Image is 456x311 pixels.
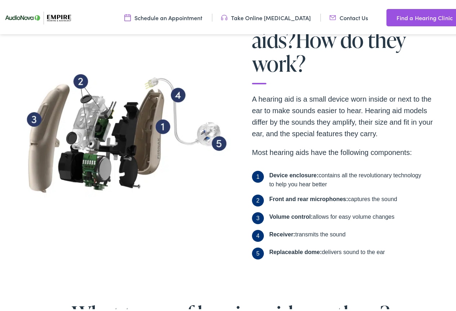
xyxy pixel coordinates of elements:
[269,247,322,253] b: Replaceable dome:
[269,228,346,240] div: transmits the sound
[329,12,336,20] img: utility icon
[252,228,264,240] span: 4
[269,193,397,205] div: captures the sound
[252,145,443,156] p: Most hearing aids have the following components:
[269,246,385,258] div: delivers sound to the ear
[221,12,311,20] a: Take Online [MEDICAL_DATA]
[252,246,264,258] span: 5
[386,12,393,20] img: utility icon
[18,52,231,213] img: Disagram showing parts of a hearing aid used by Empire Hearing in New York.
[252,169,264,181] span: 1
[269,170,319,177] b: Device enclosure:
[252,210,264,222] span: 3
[269,210,394,222] div: allows for easy volume changes
[269,212,313,218] b: Volume control:
[269,194,348,200] b: Front and rear microphones:
[252,92,443,138] p: A hearing aid is a small device worn inside or next to the ear to make sounds easier to hear. Hea...
[252,2,443,83] h2: What are hearing aids? How do they work?
[269,169,422,187] div: contains all the revolutionary technology to help you hear better
[221,12,227,20] img: utility icon
[329,12,368,20] a: Contact Us
[269,230,295,236] b: Receiver:
[252,193,264,205] span: 2
[124,12,131,20] img: utility icon
[124,12,202,20] a: Schedule an Appointment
